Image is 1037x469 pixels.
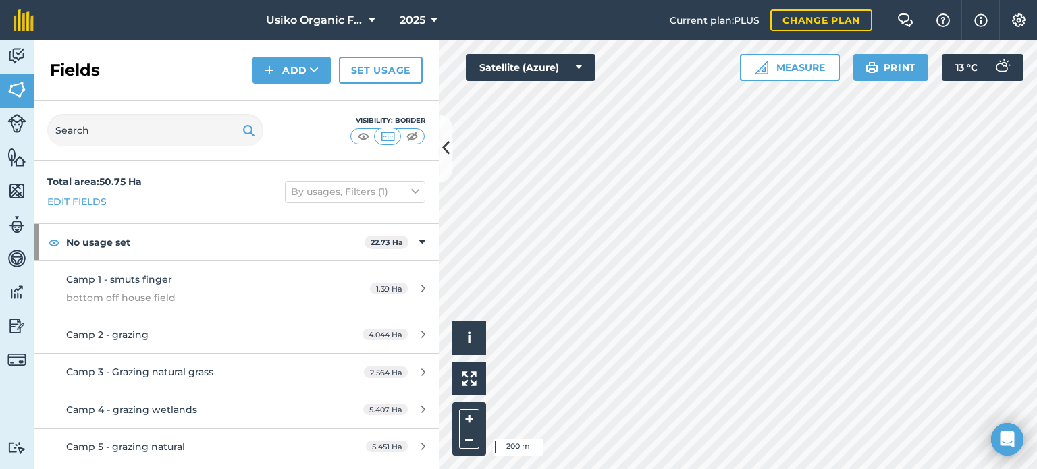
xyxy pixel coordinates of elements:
strong: 22.73 Ha [371,238,403,247]
button: 13 °C [942,54,1023,81]
img: svg+xml;base64,PD94bWwgdmVyc2lvbj0iMS4wIiBlbmNvZGluZz0idXRmLTgiPz4KPCEtLSBHZW5lcmF0b3I6IEFkb2JlIE... [7,215,26,235]
span: 5.451 Ha [366,441,408,452]
button: By usages, Filters (1) [285,181,425,202]
span: Usiko Organic Farm [266,12,363,28]
button: Print [853,54,929,81]
img: svg+xml;base64,PHN2ZyB4bWxucz0iaHR0cDovL3d3dy53My5vcmcvMjAwMC9zdmciIHdpZHRoPSIxOSIgaGVpZ2h0PSIyNC... [866,59,878,76]
div: No usage set22.73 Ha [34,224,439,260]
span: Camp 4 - grazing wetlands [66,404,197,416]
span: 13 ° C [955,54,978,81]
span: 4.044 Ha [363,329,408,340]
span: Camp 5 - grazing natural [66,441,185,453]
button: Add [252,57,331,84]
img: svg+xml;base64,PHN2ZyB4bWxucz0iaHR0cDovL3d3dy53My5vcmcvMjAwMC9zdmciIHdpZHRoPSI1NiIgaGVpZ2h0PSI2MC... [7,147,26,167]
a: Camp 5 - grazing natural5.451 Ha [34,429,439,465]
div: Open Intercom Messenger [991,423,1023,456]
img: Four arrows, one pointing top left, one top right, one bottom right and the last bottom left [462,371,477,386]
strong: No usage set [66,224,365,260]
a: Edit fields [47,194,107,209]
button: Satellite (Azure) [466,54,595,81]
button: + [459,409,479,429]
span: Camp 2 - grazing [66,329,149,341]
a: Camp 3 - Grazing natural grass2.564 Ha [34,354,439,390]
h2: Fields [50,59,100,81]
input: Search [47,114,263,146]
a: Change plan [770,9,872,31]
img: svg+xml;base64,PD94bWwgdmVyc2lvbj0iMS4wIiBlbmNvZGluZz0idXRmLTgiPz4KPCEtLSBHZW5lcmF0b3I6IEFkb2JlIE... [7,441,26,454]
img: svg+xml;base64,PD94bWwgdmVyc2lvbj0iMS4wIiBlbmNvZGluZz0idXRmLTgiPz4KPCEtLSBHZW5lcmF0b3I6IEFkb2JlIE... [7,282,26,302]
a: Camp 4 - grazing wetlands5.407 Ha [34,391,439,428]
img: svg+xml;base64,PHN2ZyB4bWxucz0iaHR0cDovL3d3dy53My5vcmcvMjAwMC9zdmciIHdpZHRoPSIxNCIgaGVpZ2h0PSIyNC... [265,62,274,78]
strong: Total area : 50.75 Ha [47,175,142,188]
button: – [459,429,479,449]
span: 2025 [400,12,425,28]
span: 1.39 Ha [370,283,408,294]
img: Ruler icon [755,61,768,74]
img: A question mark icon [935,13,951,27]
img: svg+xml;base64,PHN2ZyB4bWxucz0iaHR0cDovL3d3dy53My5vcmcvMjAwMC9zdmciIHdpZHRoPSI1NiIgaGVpZ2h0PSI2MC... [7,181,26,201]
a: Camp 1 - smuts fingerbottom off house field1.39 Ha [34,261,439,316]
span: Camp 1 - smuts finger [66,273,172,285]
img: svg+xml;base64,PHN2ZyB4bWxucz0iaHR0cDovL3d3dy53My5vcmcvMjAwMC9zdmciIHdpZHRoPSIxOSIgaGVpZ2h0PSIyNC... [242,122,255,138]
img: A cog icon [1011,13,1027,27]
a: Set usage [339,57,423,84]
img: Two speech bubbles overlapping with the left bubble in the forefront [897,13,913,27]
img: svg+xml;base64,PD94bWwgdmVyc2lvbj0iMS4wIiBlbmNvZGluZz0idXRmLTgiPz4KPCEtLSBHZW5lcmF0b3I6IEFkb2JlIE... [7,46,26,66]
div: Visibility: Border [350,115,425,126]
img: svg+xml;base64,PHN2ZyB4bWxucz0iaHR0cDovL3d3dy53My5vcmcvMjAwMC9zdmciIHdpZHRoPSIxOCIgaGVpZ2h0PSIyNC... [48,234,60,250]
button: Measure [740,54,840,81]
img: svg+xml;base64,PD94bWwgdmVyc2lvbj0iMS4wIiBlbmNvZGluZz0idXRmLTgiPz4KPCEtLSBHZW5lcmF0b3I6IEFkb2JlIE... [7,114,26,133]
button: i [452,321,486,355]
span: Camp 3 - Grazing natural grass [66,366,213,378]
img: svg+xml;base64,PHN2ZyB4bWxucz0iaHR0cDovL3d3dy53My5vcmcvMjAwMC9zdmciIHdpZHRoPSI1MCIgaGVpZ2h0PSI0MC... [355,130,372,143]
span: i [467,329,471,346]
img: svg+xml;base64,PD94bWwgdmVyc2lvbj0iMS4wIiBlbmNvZGluZz0idXRmLTgiPz4KPCEtLSBHZW5lcmF0b3I6IEFkb2JlIE... [7,316,26,336]
img: svg+xml;base64,PD94bWwgdmVyc2lvbj0iMS4wIiBlbmNvZGluZz0idXRmLTgiPz4KPCEtLSBHZW5lcmF0b3I6IEFkb2JlIE... [988,54,1015,81]
img: svg+xml;base64,PHN2ZyB4bWxucz0iaHR0cDovL3d3dy53My5vcmcvMjAwMC9zdmciIHdpZHRoPSI1MCIgaGVpZ2h0PSI0MC... [379,130,396,143]
a: Camp 2 - grazing4.044 Ha [34,316,439,353]
span: Current plan : PLUS [670,13,760,28]
img: svg+xml;base64,PHN2ZyB4bWxucz0iaHR0cDovL3d3dy53My5vcmcvMjAwMC9zdmciIHdpZHRoPSI1NiIgaGVpZ2h0PSI2MC... [7,80,26,100]
span: 2.564 Ha [364,366,408,378]
span: 5.407 Ha [363,404,408,415]
img: svg+xml;base64,PHN2ZyB4bWxucz0iaHR0cDovL3d3dy53My5vcmcvMjAwMC9zdmciIHdpZHRoPSIxNyIgaGVpZ2h0PSIxNy... [974,12,988,28]
img: svg+xml;base64,PHN2ZyB4bWxucz0iaHR0cDovL3d3dy53My5vcmcvMjAwMC9zdmciIHdpZHRoPSI1MCIgaGVpZ2h0PSI0MC... [404,130,421,143]
img: fieldmargin Logo [14,9,34,31]
img: svg+xml;base64,PD94bWwgdmVyc2lvbj0iMS4wIiBlbmNvZGluZz0idXRmLTgiPz4KPCEtLSBHZW5lcmF0b3I6IEFkb2JlIE... [7,350,26,369]
img: svg+xml;base64,PD94bWwgdmVyc2lvbj0iMS4wIiBlbmNvZGluZz0idXRmLTgiPz4KPCEtLSBHZW5lcmF0b3I6IEFkb2JlIE... [7,248,26,269]
span: bottom off house field [66,290,320,305]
